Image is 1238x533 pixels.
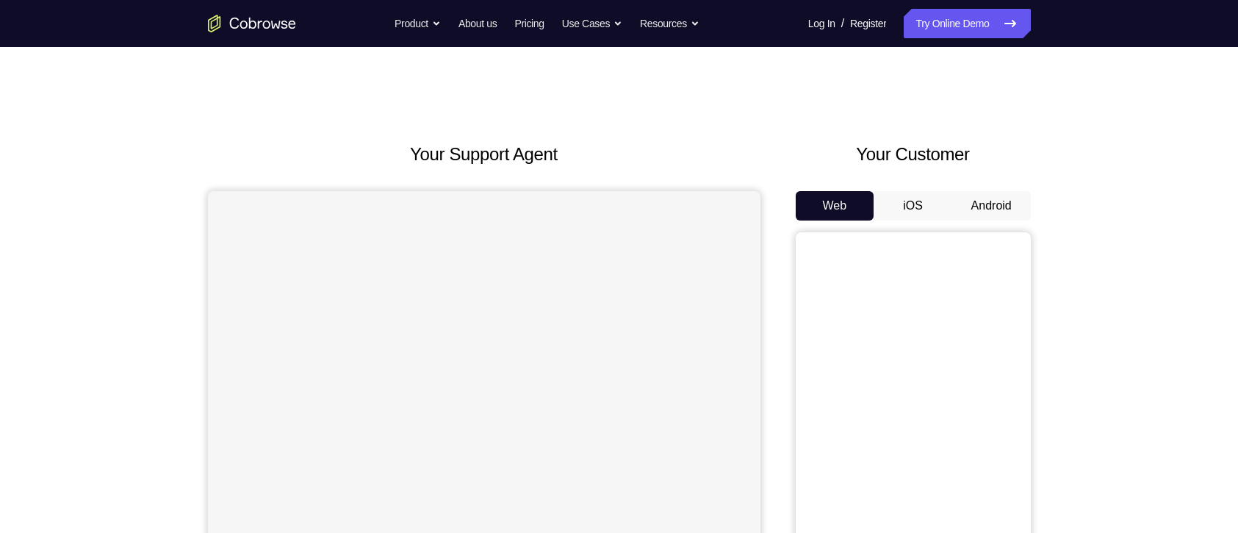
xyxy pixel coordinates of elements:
button: Product [395,9,441,38]
button: Resources [640,9,699,38]
a: Pricing [514,9,544,38]
span: / [841,15,844,32]
a: Register [850,9,886,38]
button: iOS [874,191,952,221]
h2: Your Customer [796,141,1031,168]
button: Android [952,191,1031,221]
button: Use Cases [562,9,622,38]
a: About us [458,9,497,38]
a: Log In [808,9,835,38]
button: Web [796,191,874,221]
h2: Your Support Agent [208,141,760,168]
a: Try Online Demo [904,9,1030,38]
a: Go to the home page [208,15,296,32]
